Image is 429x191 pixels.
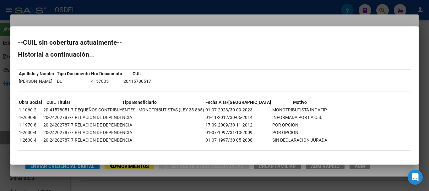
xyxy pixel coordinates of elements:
[205,114,271,121] td: 01-11-2012/30-06-2014
[272,114,328,121] td: INFORMADA POR LA O.S.
[18,51,411,58] h2: Historial a continuación...
[18,39,411,46] h2: --CUIL sin cobertura actualmente--
[19,137,42,143] td: 1-2630-4
[74,137,204,143] td: RELACION DE DEPENDENCIA
[43,114,74,121] td: 20-24202787-7
[272,129,328,136] td: POR OPCION
[123,70,151,77] th: CUIL
[91,78,122,85] td: 41578051
[74,114,204,121] td: RELACION DE DEPENDENCIA
[205,121,271,128] td: 17-09-2009/30-11-2012
[272,121,328,128] td: POR OPCION
[272,106,328,113] td: MONOTRIBUTISTA INF.AFIP
[74,129,204,136] td: RELACION DE DEPENDENCIA
[19,106,42,113] td: 1-1060-2
[43,121,74,128] td: 20-24202787-7
[19,99,42,106] th: Obra Social
[19,114,42,121] td: 1-2690-8
[205,99,271,106] th: Fecha Alta/[GEOGRAPHIC_DATA]
[57,70,90,77] th: Tipo Documento
[43,129,74,136] td: 20-24202787-7
[205,106,271,113] td: 01-07-2023/30-09-2023
[74,99,204,106] th: Tipo Beneficiario
[74,121,204,128] td: RELACION DE DEPENDENCIA
[43,137,74,143] td: 20-24202787-7
[272,99,328,106] th: Motivo
[43,99,74,106] th: CUIL Titular
[19,121,42,128] td: 1-1970-8
[408,170,423,185] div: Open Intercom Messenger
[74,106,204,113] td: PEQUEÑOS CONTRIBUYENTES - MONOTRIBUTISTAS (LEY 25.865)
[205,129,271,136] td: 01-07-1997/31-10-2009
[123,78,151,85] td: 20415780517
[19,129,42,136] td: 1-2630-4
[205,137,271,143] td: 01-07-1997/30-05-2008
[43,106,74,113] td: 20-41578051-7
[19,78,56,85] td: [PERSON_NAME]
[91,70,122,77] th: Nro Documento
[19,70,56,77] th: Apellido y Nombre
[272,137,328,143] td: SIN DECLARACION JURADA
[57,78,90,85] td: DU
